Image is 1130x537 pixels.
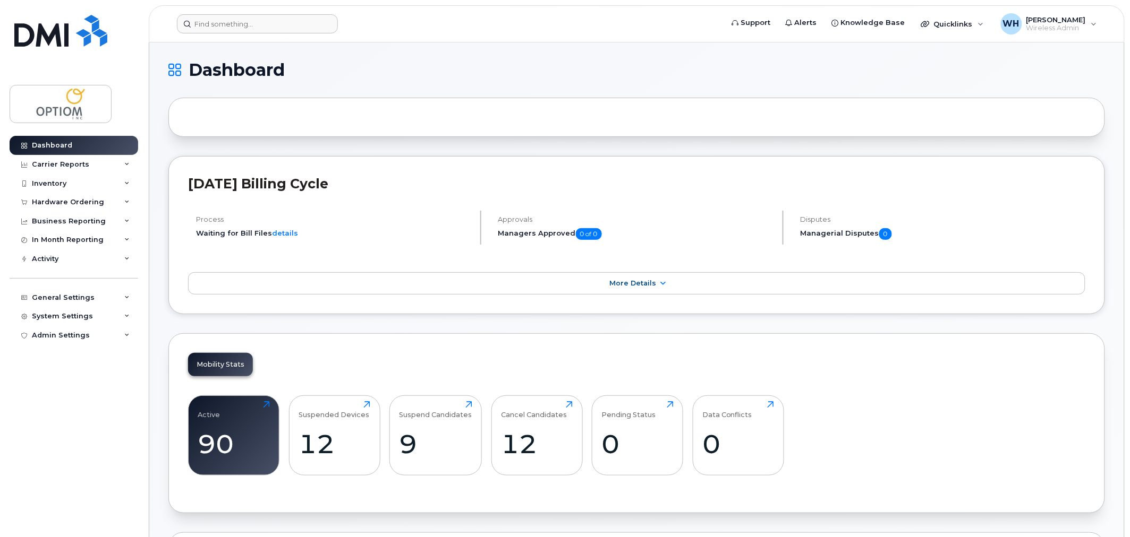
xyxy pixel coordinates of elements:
[610,279,657,287] span: More Details
[189,62,285,78] span: Dashboard
[602,428,674,460] div: 0
[400,401,472,419] div: Suspend Candidates
[702,428,774,460] div: 0
[299,401,370,469] a: Suspended Devices12
[501,401,573,469] a: Cancel Candidates12
[801,228,1085,240] h5: Managerial Disputes
[602,401,674,469] a: Pending Status0
[879,228,892,240] span: 0
[498,215,774,223] h4: Approvals
[196,215,471,223] h4: Process
[400,428,472,460] div: 9
[299,401,369,419] div: Suspended Devices
[501,428,573,460] div: 12
[801,215,1085,223] h4: Disputes
[702,401,752,419] div: Data Conflicts
[576,228,602,240] span: 0 of 0
[272,229,298,237] a: details
[198,401,270,469] a: Active90
[198,401,220,419] div: Active
[188,176,1085,192] h2: [DATE] Billing Cycle
[498,228,774,240] h5: Managers Approved
[400,401,472,469] a: Suspend Candidates9
[299,428,370,460] div: 12
[198,428,270,460] div: 90
[602,401,656,419] div: Pending Status
[702,401,774,469] a: Data Conflicts0
[501,401,567,419] div: Cancel Candidates
[196,228,471,238] li: Waiting for Bill Files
